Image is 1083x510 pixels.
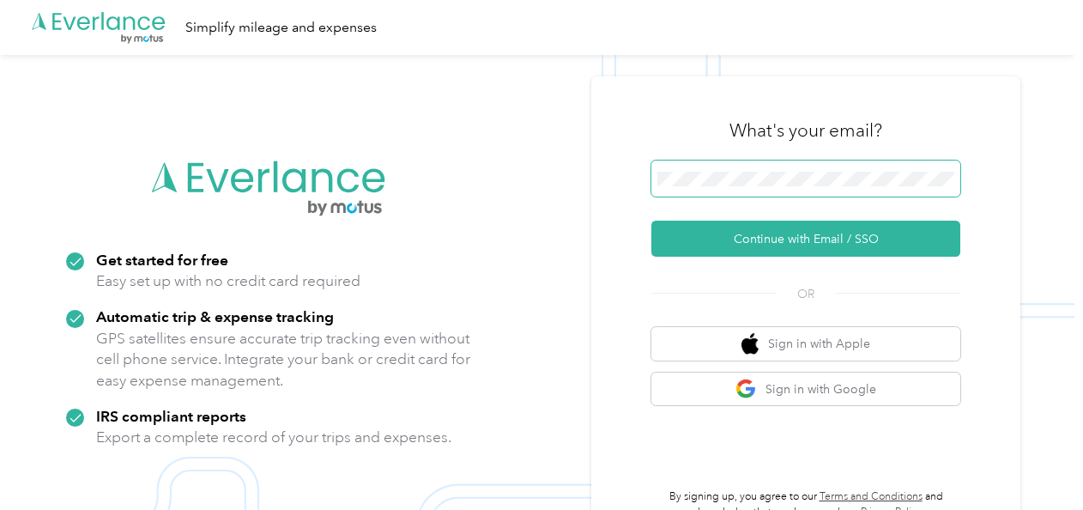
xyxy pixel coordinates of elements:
[96,328,471,392] p: GPS satellites ensure accurate trip tracking even without cell phone service. Integrate your bank...
[729,118,882,143] h3: What's your email?
[96,427,451,448] p: Export a complete record of your trips and expenses.
[741,333,759,355] img: apple logo
[96,270,360,292] p: Easy set up with no credit card required
[185,17,377,39] div: Simplify mileage and expenses
[96,407,246,425] strong: IRS compliant reports
[651,373,960,406] button: google logoSign in with Google
[651,327,960,361] button: apple logoSign in with Apple
[96,251,228,269] strong: Get started for free
[735,379,757,400] img: google logo
[96,307,334,325] strong: Automatic trip & expense tracking
[651,221,960,257] button: Continue with Email / SSO
[776,285,836,303] span: OR
[820,490,923,503] a: Terms and Conditions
